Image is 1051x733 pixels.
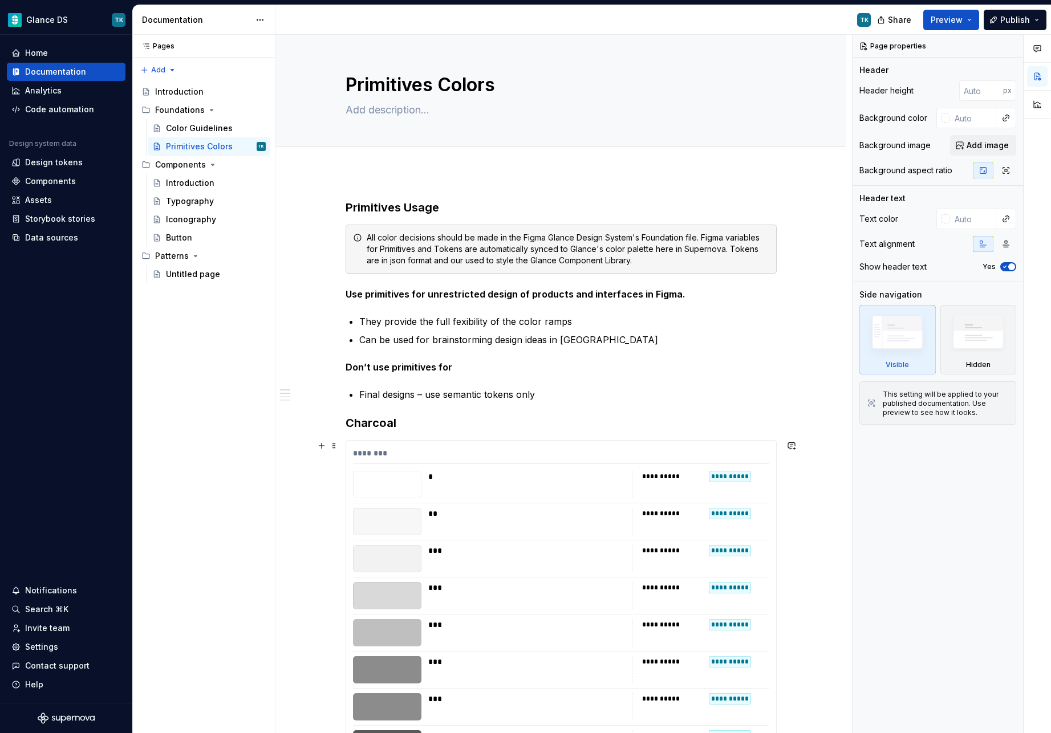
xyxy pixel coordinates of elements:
[931,14,963,26] span: Preview
[137,83,270,283] div: Page tree
[859,85,914,96] div: Header height
[859,193,906,204] div: Header text
[137,62,180,78] button: Add
[25,641,58,653] div: Settings
[1003,86,1012,95] p: px
[258,141,264,152] div: TK
[115,15,123,25] div: TK
[859,165,952,176] div: Background aspect ratio
[166,268,220,280] div: Untitled page
[950,209,996,229] input: Auto
[860,15,869,25] div: TK
[25,47,48,59] div: Home
[38,712,95,724] svg: Supernova Logo
[148,265,270,283] a: Untitled page
[137,101,270,119] div: Foundations
[25,679,43,690] div: Help
[7,581,125,600] button: Notifications
[346,199,777,215] h3: Primitives Usage
[148,137,270,156] a: Primitives ColorsTK
[859,64,888,76] div: Header
[7,619,125,637] a: Invite team
[359,315,777,328] p: They provide the full fexibility of the color ramps
[137,156,270,174] div: Components
[25,660,90,671] div: Contact support
[25,585,77,596] div: Notifications
[923,10,979,30] button: Preview
[859,305,936,374] div: Visible
[155,86,204,97] div: Introduction
[25,194,52,206] div: Assets
[346,361,452,373] strong: Don’t use primitives for
[148,229,270,247] a: Button
[25,622,70,634] div: Invite team
[7,638,125,656] a: Settings
[166,196,214,207] div: Typography
[25,213,95,225] div: Storybook stories
[343,71,774,99] textarea: Primitives Colors
[155,104,205,116] div: Foundations
[859,261,927,272] div: Show header text
[25,104,94,115] div: Code automation
[367,232,769,266] div: All color decisions should be made in the Figma Glance Design System's Foundation file. Figma var...
[883,390,1009,417] div: This setting will be applied to your published documentation. Use preview to see how it looks.
[7,229,125,247] a: Data sources
[346,416,396,430] strong: Charcoal
[346,288,685,300] strong: Use primitives for unrestricted design of products and interfaces in Figma.
[7,191,125,209] a: Assets
[25,176,76,187] div: Components
[148,192,270,210] a: Typography
[859,140,931,151] div: Background image
[25,157,83,168] div: Design tokens
[859,213,898,225] div: Text color
[967,140,1009,151] span: Add image
[7,82,125,100] a: Analytics
[966,360,991,369] div: Hidden
[25,66,86,78] div: Documentation
[8,13,22,27] img: 1418da27-0259-4e84-9564-73076c141468.png
[166,177,214,189] div: Introduction
[950,135,1016,156] button: Add image
[959,80,1003,101] input: Auto
[25,604,68,615] div: Search ⌘K
[859,289,922,300] div: Side navigation
[148,210,270,229] a: Iconography
[137,42,175,51] div: Pages
[950,108,996,128] input: Auto
[155,159,206,170] div: Components
[166,232,192,243] div: Button
[7,63,125,81] a: Documentation
[1000,14,1030,26] span: Publish
[871,10,919,30] button: Share
[166,141,233,152] div: Primitives Colors
[26,14,68,26] div: Glance DS
[859,112,927,124] div: Background color
[155,250,189,262] div: Patterns
[7,100,125,119] a: Code automation
[137,83,270,101] a: Introduction
[7,657,125,675] button: Contact support
[984,10,1046,30] button: Publish
[25,232,78,243] div: Data sources
[359,333,777,347] p: Can be used for brainstorming design ideas in [GEOGRAPHIC_DATA]
[142,14,250,26] div: Documentation
[7,600,125,618] button: Search ⌘K
[137,247,270,265] div: Patterns
[7,210,125,228] a: Storybook stories
[9,139,76,148] div: Design system data
[886,360,909,369] div: Visible
[166,123,233,134] div: Color Guidelines
[7,44,125,62] a: Home
[148,119,270,137] a: Color Guidelines
[7,172,125,190] a: Components
[148,174,270,192] a: Introduction
[2,7,130,32] button: Glance DSTK
[940,305,1017,374] div: Hidden
[359,388,777,401] p: Final designs – use semantic tokens only
[151,66,165,75] span: Add
[859,238,915,250] div: Text alignment
[888,14,911,26] span: Share
[983,262,996,271] label: Yes
[7,675,125,694] button: Help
